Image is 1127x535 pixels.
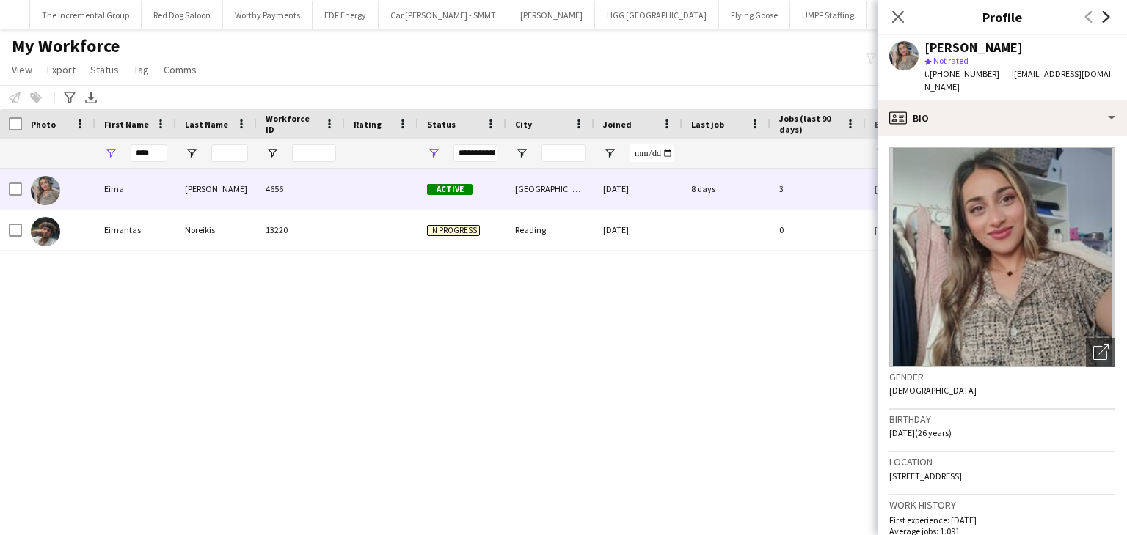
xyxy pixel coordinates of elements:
span: [DATE] (26 years) [889,427,952,438]
div: Eimantas [95,210,176,250]
img: Eimantas Noreikis [31,217,60,246]
button: Red Dog Saloon [142,1,223,29]
div: 3 [770,169,866,209]
span: Tag [134,63,149,76]
div: Reading [506,210,594,250]
div: [PERSON_NAME] [924,41,1023,54]
button: Flying Goose [719,1,790,29]
span: Export [47,63,76,76]
div: Eima [95,169,176,209]
div: t. [924,67,1012,81]
h3: Work history [889,498,1115,512]
a: View [6,60,38,79]
input: City Filter Input [541,144,586,162]
div: 4656 [257,169,345,209]
h3: Profile [878,7,1127,26]
span: Status [90,63,119,76]
button: The Incremental Group [30,1,142,29]
button: UMPF Staffing [790,1,867,29]
div: Noreikis [176,210,257,250]
div: 8 days [682,169,770,209]
input: Workforce ID Filter Input [292,144,336,162]
span: [STREET_ADDRESS] [889,471,962,481]
span: Comms [164,63,197,76]
div: Open photos pop-in [1086,338,1115,367]
img: Crew avatar or photo [889,147,1115,367]
a: Export [41,60,81,79]
div: [GEOGRAPHIC_DATA] [506,169,594,209]
span: [DEMOGRAPHIC_DATA] [889,385,977,396]
app-action-btn: Advanced filters [61,89,79,106]
span: Joined [603,119,632,130]
div: [PERSON_NAME] [176,169,257,209]
button: Worthy Payments [223,1,313,29]
button: [PERSON_NAME] [508,1,595,29]
input: Joined Filter Input [630,144,674,162]
span: Photo [31,119,56,130]
button: Open Filter Menu [875,147,888,160]
h3: Birthday [889,413,1115,426]
button: Open Filter Menu [185,147,198,160]
span: Active [427,184,473,195]
a: Comms [158,60,203,79]
a: [PHONE_NUMBER] [930,68,1012,79]
button: Open Filter Menu [515,147,528,160]
span: Rating [354,119,382,130]
span: My Workforce [12,35,120,57]
span: Jobs (last 90 days) [779,113,839,135]
span: | [EMAIL_ADDRESS][DOMAIN_NAME] [924,68,1111,92]
span: Last Name [185,119,228,130]
span: View [12,63,32,76]
button: EDF Energy [313,1,379,29]
button: HyperaX Fightwear [867,1,962,29]
span: First Name [104,119,149,130]
span: Workforce ID [266,113,318,135]
button: Open Filter Menu [427,147,440,160]
button: Open Filter Menu [266,147,279,160]
span: Last job [691,119,724,130]
div: [DATE] [594,169,682,209]
input: First Name Filter Input [131,144,167,162]
button: HGG [GEOGRAPHIC_DATA] [595,1,719,29]
a: Tag [128,60,155,79]
button: Open Filter Menu [104,147,117,160]
span: Status [427,119,456,130]
app-action-btn: Export XLSX [82,89,100,106]
span: City [515,119,532,130]
span: In progress [427,225,480,236]
div: 13220 [257,210,345,250]
div: Bio [878,100,1127,136]
input: Last Name Filter Input [211,144,248,162]
button: Car [PERSON_NAME] - SMMT [379,1,508,29]
div: 0 [770,210,866,250]
div: [DATE] [594,210,682,250]
button: Open Filter Menu [603,147,616,160]
h3: Location [889,455,1115,468]
p: First experience: [DATE] [889,514,1115,525]
span: Not rated [933,55,969,66]
span: Email [875,119,898,130]
img: Eima Karim [31,176,60,205]
h3: Gender [889,370,1115,383]
a: Status [84,60,125,79]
